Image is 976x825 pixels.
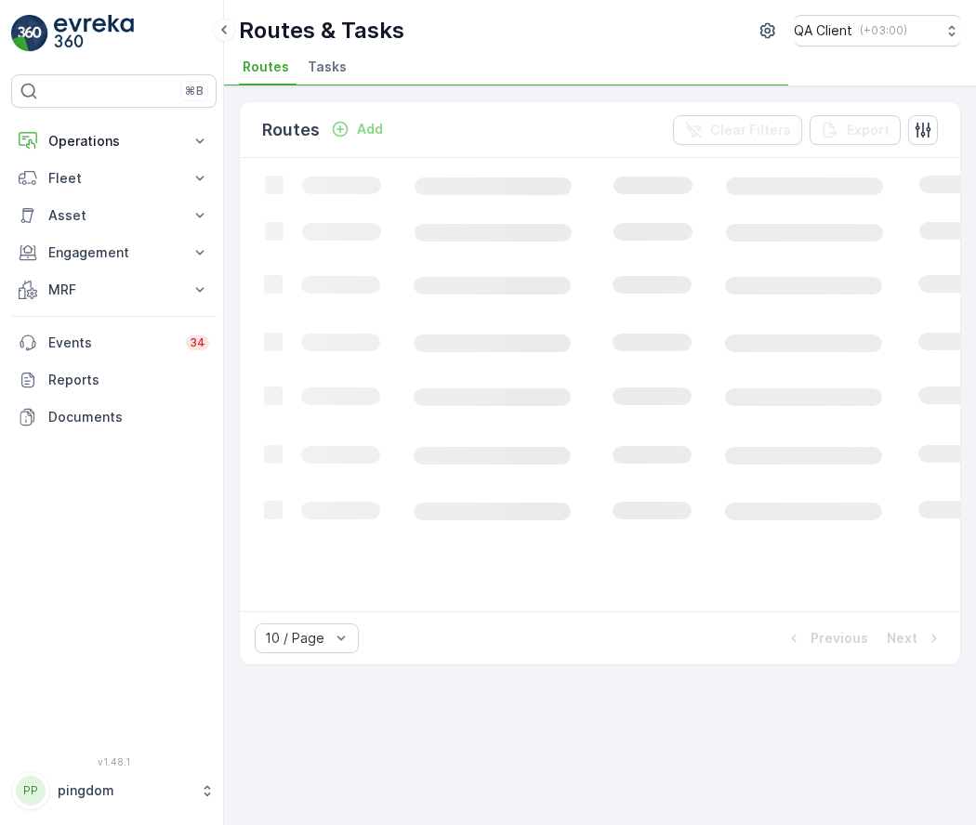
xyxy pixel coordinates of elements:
[810,115,901,145] button: Export
[48,281,179,299] p: MRF
[794,21,852,40] p: QA Client
[58,781,191,800] p: pingdom
[11,271,217,308] button: MRF
[783,627,870,649] button: Previous
[262,117,320,143] p: Routes
[48,371,209,389] p: Reports
[811,629,868,648] p: Previous
[673,115,802,145] button: Clear Filters
[887,629,917,648] p: Next
[885,627,945,649] button: Next
[357,120,383,138] p: Add
[11,15,48,52] img: logo
[48,206,179,225] p: Asset
[847,121,890,139] p: Export
[239,16,404,46] p: Routes & Tasks
[48,408,209,426] p: Documents
[11,771,217,810] button: PPpingdom
[11,361,217,399] a: Reports
[185,84,204,98] p: ⌘B
[308,58,347,76] span: Tasks
[48,334,175,352] p: Events
[48,243,179,262] p: Engagement
[323,118,390,140] button: Add
[11,160,217,197] button: Fleet
[48,169,179,188] p: Fleet
[11,756,217,767] span: v 1.48.1
[54,15,134,52] img: logo_light-DOdMpM7g.png
[48,132,179,151] p: Operations
[16,776,46,805] div: PP
[190,335,205,350] p: 34
[243,58,289,76] span: Routes
[794,15,961,46] button: QA Client(+03:00)
[11,234,217,271] button: Engagement
[11,399,217,436] a: Documents
[11,123,217,160] button: Operations
[710,121,791,139] p: Clear Filters
[11,197,217,234] button: Asset
[11,324,217,361] a: Events34
[860,23,907,38] p: ( +03:00 )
